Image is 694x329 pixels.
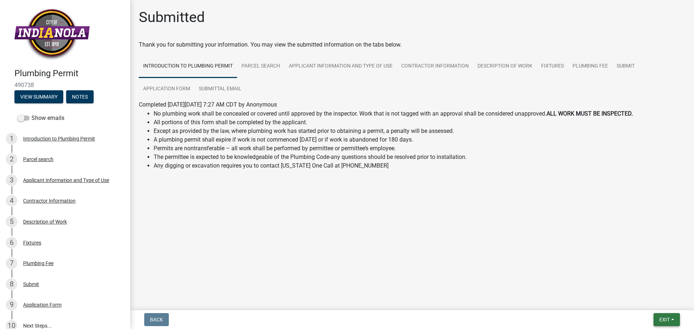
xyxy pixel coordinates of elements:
div: Thank you for submitting your information. You may view the submitted information on the tabs below. [139,40,685,49]
div: 7 [6,257,17,269]
div: Description of Work [23,219,67,224]
wm-modal-confirm: Summary [14,94,63,100]
li: All portions of this form shall be completed by the applicant. [154,118,633,127]
a: Parcel search [237,55,284,78]
div: Application Form [23,302,61,307]
div: Contractor Information [23,198,76,203]
a: Applicant Information and Type of Use [284,55,397,78]
span: Completed [DATE][DATE] 7:27 AM CDT by Anonymous [139,101,277,108]
li: No plumbing work shall be concealed or covered until approved by the inspector. Work that is not ... [154,109,633,118]
li: Permits are nontransferable – all work shall be performed by permittee or permittee’s employee. [154,144,633,153]
div: 5 [6,216,17,228]
li: Except as provided by the law, where plumbing work has started prior to obtaining a permit, a pen... [154,127,633,135]
li: A plumbing permit shall expire if work is not commenced [DATE] or if work is abandoned for 180 days. [154,135,633,144]
a: Contractor Information [397,55,473,78]
div: Introduction to Plumbing Permit [23,136,95,141]
span: Exit [659,317,670,322]
div: Plumbing Fee [23,261,53,266]
a: Plumbing Fee [568,55,612,78]
button: Exit [654,313,680,326]
strong: ALL WORK MUST BE INSPECTED. [547,110,633,117]
button: View Summary [14,90,63,103]
wm-modal-confirm: Notes [66,94,94,100]
a: Submit [612,55,639,78]
a: Description of Work [473,55,537,78]
li: The permittee is expected to be knowledgeable of the Plumbing Code-any questions should be resolv... [154,153,633,161]
button: Back [144,313,169,326]
div: Applicant Information and Type of Use [23,178,109,183]
div: Fixtures [23,240,41,245]
div: 6 [6,237,17,248]
div: 3 [6,174,17,186]
label: Show emails [17,114,64,122]
h4: Plumbing Permit [14,68,124,79]
div: 1 [6,133,17,144]
a: Submittal Email [194,78,246,101]
div: 2 [6,153,17,165]
h1: Submitted [139,9,205,26]
a: Introduction to Plumbing Permit [139,55,237,78]
a: Application Form [139,78,194,101]
div: 4 [6,195,17,207]
span: 490738 [14,82,116,88]
div: Submit [23,282,39,287]
a: Fixtures [537,55,568,78]
li: Any digging or excavation requires you to contact [US_STATE] One Call at [PHONE_NUMBER] [154,161,633,170]
span: Back [150,317,163,322]
img: City of Indianola, Iowa [14,8,90,61]
button: Notes [66,90,94,103]
div: Parcel search [23,157,53,162]
div: 8 [6,278,17,290]
div: 9 [6,299,17,311]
